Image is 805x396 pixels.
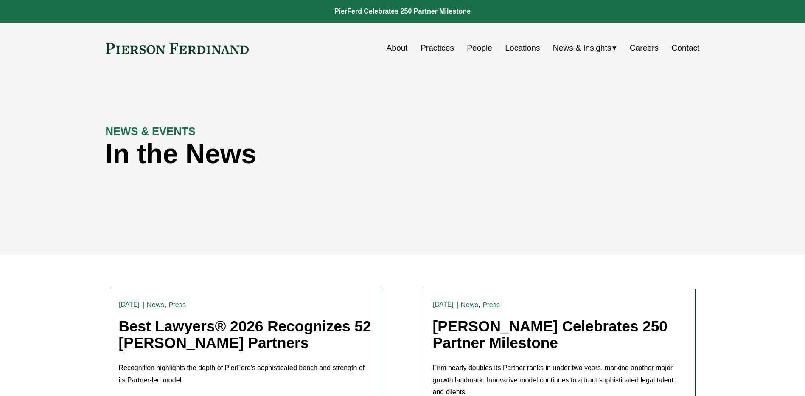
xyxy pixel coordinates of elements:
a: Locations [505,40,540,56]
a: Practices [421,40,454,56]
a: About [387,40,408,56]
span: News & Insights [553,41,611,56]
a: Contact [671,40,699,56]
strong: NEWS & EVENTS [106,125,196,137]
a: Careers [630,40,659,56]
h1: In the News [106,139,551,170]
p: Recognition highlights the depth of PierFerd’s sophisticated bench and strength of its Partner-le... [119,362,373,387]
time: [DATE] [433,301,454,308]
a: Press [483,301,500,309]
span: , [164,300,166,309]
a: People [467,40,492,56]
time: [DATE] [119,301,140,308]
span: , [478,300,480,309]
a: News [147,301,164,309]
a: News [461,301,478,309]
a: [PERSON_NAME] Celebrates 250 Partner Milestone [433,318,668,351]
a: folder dropdown [553,40,617,56]
a: Press [169,301,186,309]
a: Best Lawyers® 2026 Recognizes 52 [PERSON_NAME] Partners [119,318,371,351]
